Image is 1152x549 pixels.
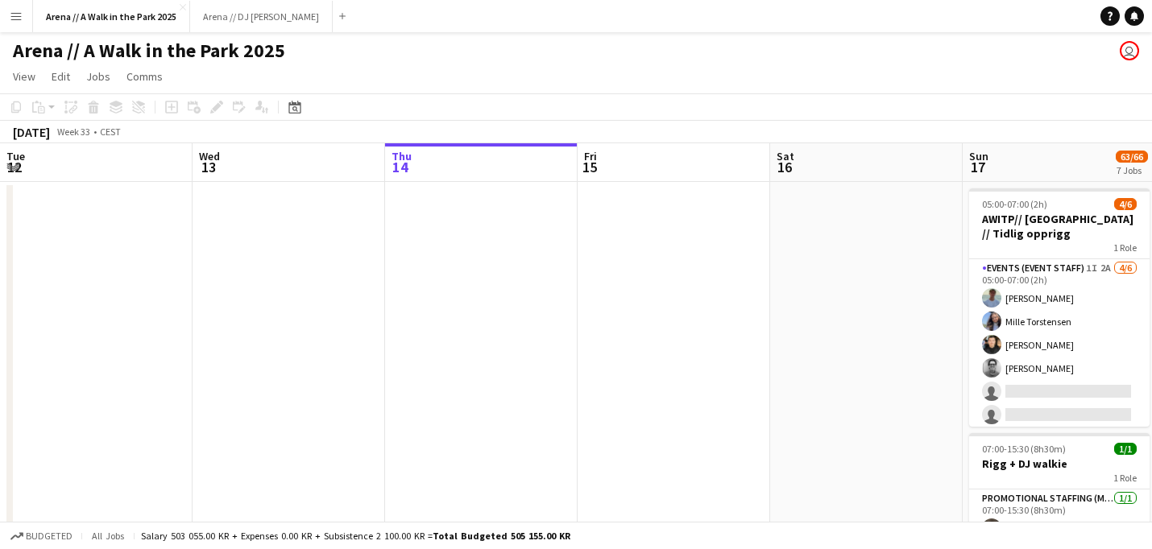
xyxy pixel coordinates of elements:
a: Comms [120,66,169,87]
div: CEST [100,126,121,138]
span: Edit [52,69,70,84]
span: Jobs [86,69,110,84]
span: 13 [197,158,220,176]
button: Arena // DJ [PERSON_NAME] [190,1,333,32]
h3: Rigg + DJ walkie [969,456,1150,471]
div: 7 Jobs [1117,164,1147,176]
a: Jobs [80,66,117,87]
app-card-role: Events (Event Staff)1I2A4/605:00-07:00 (2h)[PERSON_NAME]Mille Torstensen[PERSON_NAME][PERSON_NAME] [969,259,1150,431]
span: 1/1 [1114,443,1137,455]
span: 1 Role [1113,472,1137,484]
h3: AWITP// [GEOGRAPHIC_DATA] // Tidlig opprigg [969,212,1150,241]
span: All jobs [89,530,127,542]
app-job-card: 05:00-07:00 (2h)4/6AWITP// [GEOGRAPHIC_DATA] // Tidlig opprigg1 RoleEvents (Event Staff)1I2A4/605... [969,188,1150,427]
span: Tue [6,149,25,163]
button: Budgeted [8,527,75,545]
app-job-card: 07:00-15:30 (8h30m)1/1Rigg + DJ walkie1 RolePromotional Staffing (Mascot)1/107:00-15:30 (8h30m)[P... [969,433,1150,544]
span: 12 [4,158,25,176]
span: Fri [584,149,597,163]
span: Week 33 [53,126,93,138]
span: 15 [582,158,597,176]
span: 4/6 [1114,198,1137,210]
app-user-avatar: Viktoria Svenskerud [1120,41,1139,60]
span: 17 [967,158,988,176]
span: Sat [777,149,794,163]
button: Arena // A Walk in the Park 2025 [33,1,190,32]
span: 07:00-15:30 (8h30m) [982,443,1066,455]
span: Budgeted [26,530,73,542]
a: Edit [45,66,77,87]
div: Salary 503 055.00 KR + Expenses 0.00 KR + Subsistence 2 100.00 KR = [141,530,570,542]
span: 14 [389,158,412,176]
span: 16 [774,158,794,176]
span: View [13,69,35,84]
div: [DATE] [13,124,50,140]
app-card-role: Promotional Staffing (Mascot)1/107:00-15:30 (8h30m)[PERSON_NAME] [969,489,1150,544]
a: View [6,66,42,87]
span: Wed [199,149,220,163]
span: Thu [392,149,412,163]
span: 1 Role [1113,241,1137,254]
span: Comms [126,69,163,84]
span: Total Budgeted 505 155.00 KR [433,530,570,542]
span: 63/66 [1116,151,1148,163]
span: 05:00-07:00 (2h) [982,198,1047,210]
span: Sun [969,149,988,163]
h1: Arena // A Walk in the Park 2025 [13,39,285,63]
